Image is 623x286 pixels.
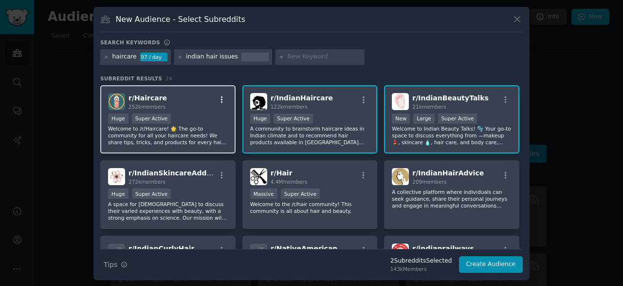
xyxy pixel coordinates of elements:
span: r/ NativeAmerican [271,245,338,252]
p: A space for [DEMOGRAPHIC_DATA] to discuss their varied experiences with beauty, with a strong emp... [108,201,228,221]
button: Create Audience [459,256,523,273]
img: IndianHairAdvice [392,168,409,185]
p: Welcome to Indian Beauty Talks! 🫧 Your go-to space to discuss everything from —makeup 💄, skincare... [392,125,512,146]
div: 143k Members [390,266,452,272]
h3: Search keywords [100,39,160,46]
div: Massive [250,189,277,199]
img: IndianHaircare [250,93,267,110]
div: Large [413,114,435,124]
div: Super Active [132,189,171,199]
span: 209 members [412,179,446,185]
img: Haircare [108,93,125,110]
span: r/ IndianBeautyTalks [412,94,488,102]
span: 24 [165,76,172,81]
p: A collective platform where individuals can seek guidance, share their personal journeys and enga... [392,189,512,209]
span: 21k members [412,104,446,110]
div: Super Active [132,114,171,124]
div: 97 / day [140,53,167,61]
span: r/ IndianSkincareAddicts [128,169,220,177]
div: Super Active [274,114,313,124]
input: New Keyword [287,53,361,61]
div: Super Active [438,114,477,124]
div: indian hair issues [186,53,238,61]
img: IndianSkincareAddicts [108,168,125,185]
div: Super Active [281,189,320,199]
div: 2 Subreddit s Selected [390,257,452,266]
span: r/ IndianHaircare [271,94,333,102]
p: Welcome to /r/Haircare! 🌟 The go-to community for all your haircare needs! We share tips, tricks,... [108,125,228,146]
div: Huge [108,114,128,124]
img: indianrailways [392,244,409,261]
span: Tips [104,260,117,270]
span: r/ Hair [271,169,293,177]
span: 4.4M members [271,179,308,185]
p: A community to brainstorm haircare ideas in Indian climate and to recommend hair products availab... [250,125,370,146]
span: r/ indianrailways [412,245,474,252]
p: Welcome to the /r/hair community! This community is all about hair and beauty. [250,201,370,214]
span: 252k members [128,104,165,110]
div: New [392,114,410,124]
img: IndianBeautyTalks [392,93,409,110]
span: 272k members [128,179,165,185]
div: Huge [250,114,271,124]
span: r/ Haircare [128,94,167,102]
span: 122k members [271,104,308,110]
span: r/ IndianHairAdvice [412,169,484,177]
div: Huge [108,189,128,199]
div: haircare [112,53,137,61]
h3: New Audience - Select Subreddits [116,14,245,24]
button: Tips [100,256,131,273]
img: Hair [250,168,267,185]
span: Subreddit Results [100,75,162,82]
span: r/ IndianCurlyHair [128,245,194,252]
